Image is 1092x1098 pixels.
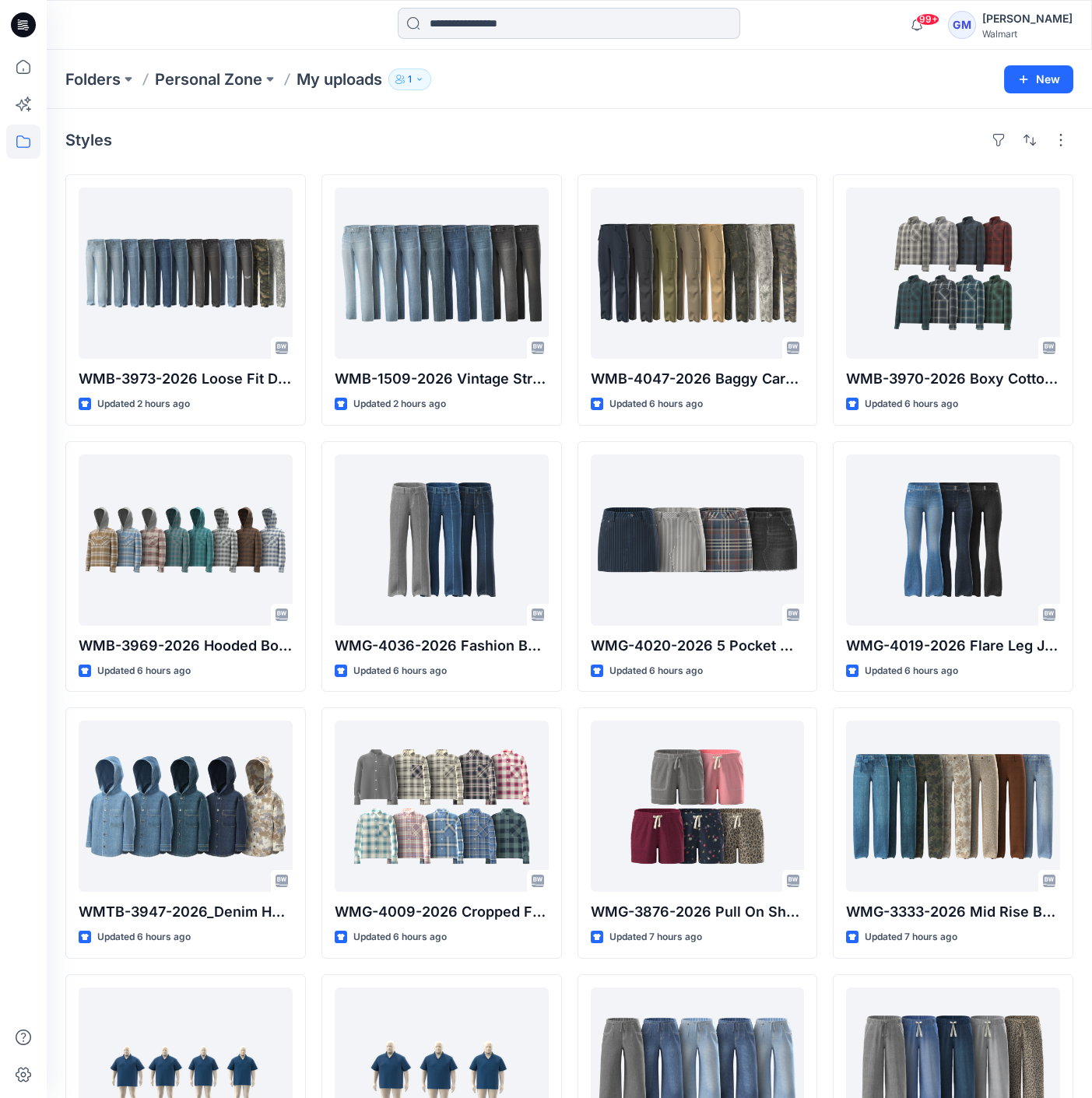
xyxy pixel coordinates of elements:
p: WMB-4047-2026 Baggy Cargo Pant [591,368,805,390]
p: Updated 6 hours ago [609,663,703,679]
a: WMB-3973-2026 Loose Fit Denim [79,188,293,359]
p: Updated 7 hours ago [865,929,957,945]
p: Updated 6 hours ago [353,663,447,679]
p: Updated 6 hours ago [865,396,958,412]
button: 1 [388,68,431,90]
a: Personal Zone [155,68,262,90]
div: GM [948,11,976,39]
a: Folders [65,68,121,90]
a: WMG-4020-2026 5 Pocket Mini Skirt [591,454,805,626]
p: WMG-3333-2026 Mid Rise Baggy Straight Pant [846,901,1060,923]
p: Updated 6 hours ago [353,929,447,945]
a: WMG-3333-2026 Mid Rise Baggy Straight Pant [846,721,1060,892]
p: 1 [408,71,412,88]
p: WMG-4009-2026 Cropped Flannel Shirt [335,901,549,923]
div: [PERSON_NAME] [982,9,1073,28]
a: WMG-3876-2026 Pull On Short-3 Inseam [591,721,805,892]
a: WMG-4019-2026 Flare Leg Jean_Opt2 [846,454,1060,626]
p: WMG-3876-2026 Pull On Short-3 Inseam [591,901,805,923]
p: My uploads [297,68,382,90]
p: WMG-4036-2026 Fashion Boot Leg [PERSON_NAME] [335,635,549,657]
a: WMB-1509-2026 Vintage Straight Jean [335,188,549,359]
p: Updated 6 hours ago [97,929,191,945]
div: Walmart [982,28,1073,40]
h4: Styles [65,131,112,149]
p: WMB-1509-2026 Vintage Straight [PERSON_NAME] [335,368,549,390]
a: WMTB-3947-2026_Denim Hooded Overshirt [79,721,293,892]
button: New [1004,65,1073,93]
span: 99+ [916,13,939,26]
p: WMG-4019-2026 Flare Leg Jean_Opt2 [846,635,1060,657]
p: WMTB-3947-2026_Denim Hooded Overshirt [79,901,293,923]
p: Updated 2 hours ago [97,396,190,412]
a: WMB-4047-2026 Baggy Cargo Pant [591,188,805,359]
p: WMB-3969-2026 Hooded Boxy Crop Flannel [79,635,293,657]
p: Updated 7 hours ago [609,929,702,945]
a: WMG-4009-2026 Cropped Flannel Shirt [335,721,549,892]
p: WMB-3973-2026 Loose Fit Denim [79,368,293,390]
p: Updated 6 hours ago [609,396,703,412]
p: Updated 6 hours ago [97,663,191,679]
p: Updated 6 hours ago [865,663,958,679]
p: WMG-4020-2026 5 Pocket Mini Skirt [591,635,805,657]
p: WMB-3970-2026 Boxy Cotton Texture Flannel [846,368,1060,390]
a: WMG-4036-2026 Fashion Boot Leg Jean [335,454,549,626]
p: Updated 2 hours ago [353,396,446,412]
a: WMB-3970-2026 Boxy Cotton Texture Flannel [846,188,1060,359]
a: WMB-3969-2026 Hooded Boxy Crop Flannel [79,454,293,626]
